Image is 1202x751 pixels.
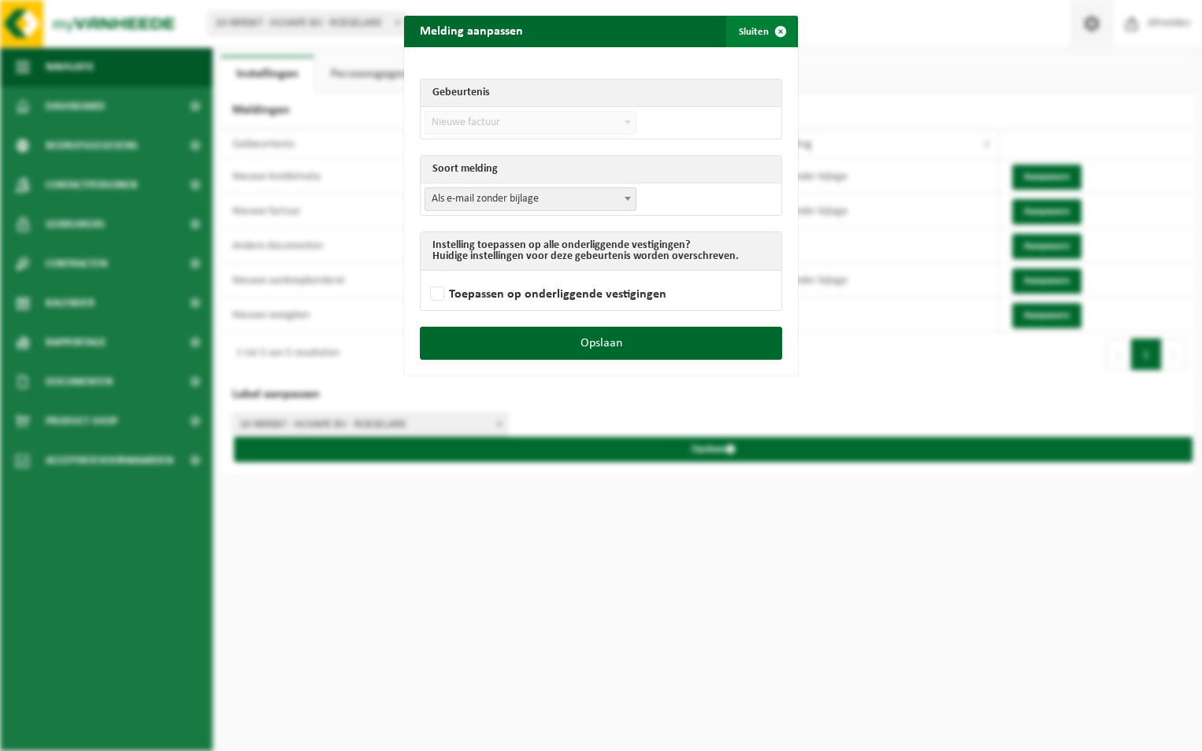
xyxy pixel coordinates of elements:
[404,16,539,46] h2: Melding aanpassen
[425,188,636,210] span: Als e-mail zonder bijlage
[421,156,781,183] th: Soort melding
[425,111,636,135] span: Nieuwe factuur
[420,327,782,360] button: Opslaan
[425,112,636,134] span: Nieuwe factuur
[421,232,781,271] th: Instelling toepassen op alle onderliggende vestigingen? Huidige instellingen voor deze gebeurteni...
[421,80,781,107] th: Gebeurtenis
[425,187,636,211] span: Als e-mail zonder bijlage
[427,283,666,306] label: Toepassen op onderliggende vestigingen
[726,16,796,47] button: Sluiten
